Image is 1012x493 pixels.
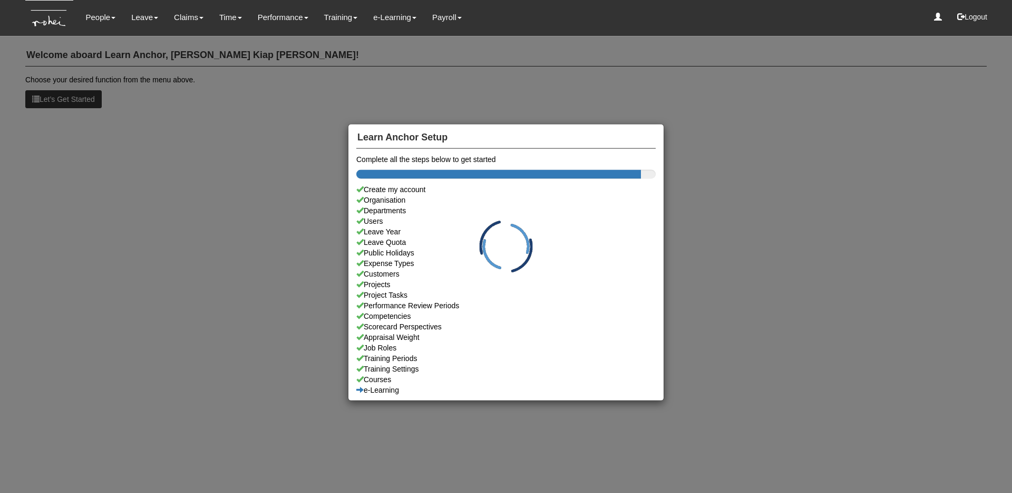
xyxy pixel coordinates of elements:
[356,363,656,374] a: Training Settings
[356,205,656,215] a: Departments
[356,289,656,300] a: Project Tasks
[356,279,656,289] a: Projects
[356,384,656,395] a: e-Learning
[356,258,656,268] a: Expense Types
[356,194,656,205] a: Organisation
[356,236,656,247] a: Leave Quota
[356,226,656,236] a: Leave Year
[356,374,656,384] a: Courses
[356,300,656,310] a: Performance Review Periods
[356,184,656,194] div: Create my account
[356,342,656,353] a: Job Roles
[356,247,656,258] a: Public Holidays
[356,310,656,321] a: Competencies
[356,331,656,342] a: Appraisal Weight
[356,353,656,363] a: Training Periods
[356,215,656,226] a: Users
[356,154,656,164] div: Complete all the steps below to get started
[356,268,656,279] a: Customers
[356,127,656,149] h4: Learn Anchor Setup
[356,321,656,331] a: Scorecard Perspectives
